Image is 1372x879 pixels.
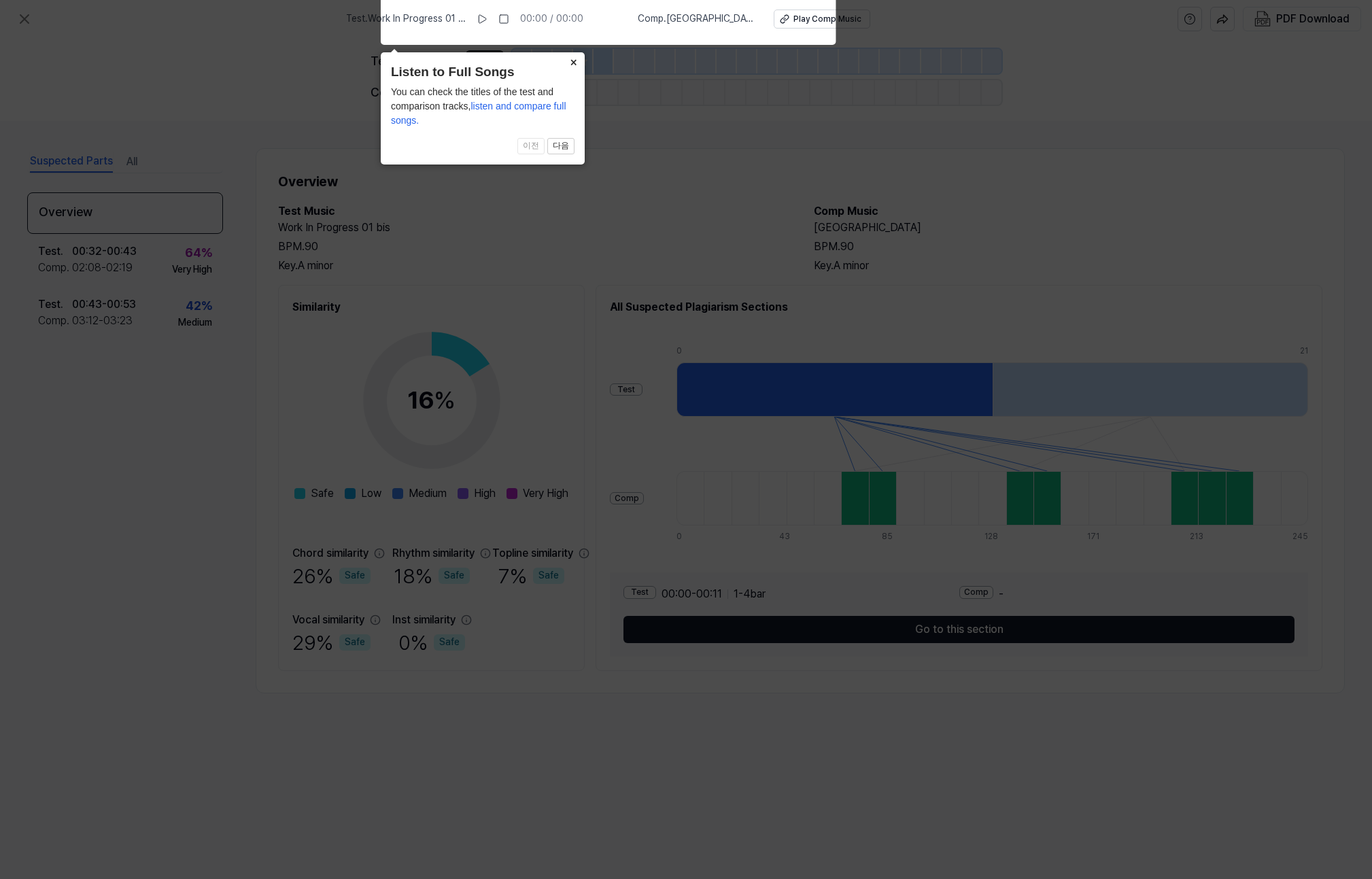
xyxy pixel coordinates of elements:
[563,52,585,71] button: Close
[520,12,583,26] div: 00:00 / 00:00
[391,63,574,82] header: Listen to Full Songs
[774,10,870,29] button: Play Comp Music
[547,138,574,154] button: 다음
[638,12,757,26] span: Comp . [GEOGRAPHIC_DATA]
[346,12,466,26] span: Test . Work In Progress 01 bis
[793,14,861,25] div: Play Comp Music
[391,101,566,126] span: listen and compare full songs.
[391,85,574,128] div: You can check the titles of the test and comparison tracks,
